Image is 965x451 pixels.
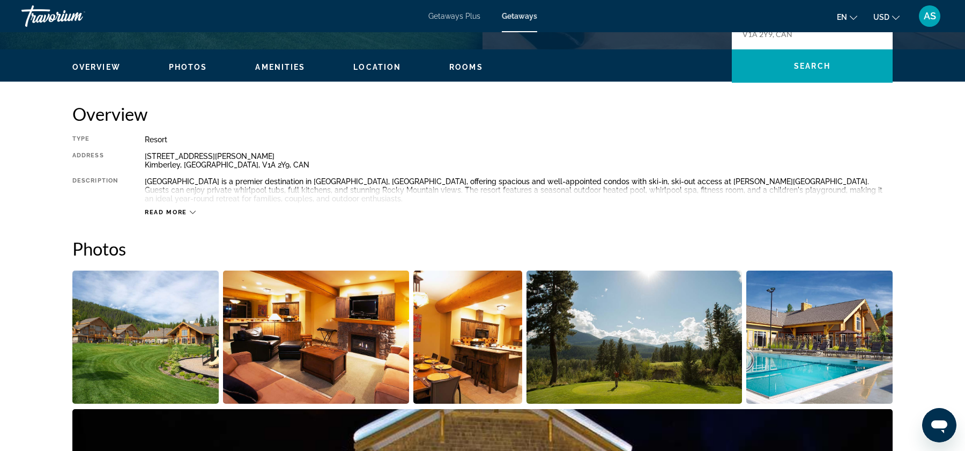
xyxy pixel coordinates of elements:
span: Amenities [255,63,305,71]
div: Type [72,135,118,144]
div: Resort [145,135,893,144]
button: Open full-screen image slider [223,270,410,404]
span: Read more [145,209,187,216]
div: [GEOGRAPHIC_DATA] is a premier destination in [GEOGRAPHIC_DATA], [GEOGRAPHIC_DATA], offering spac... [145,177,893,203]
h2: Photos [72,238,893,259]
button: Open full-screen image slider [526,270,743,404]
div: [STREET_ADDRESS][PERSON_NAME] Kimberley, [GEOGRAPHIC_DATA], V1A 2Y9, CAN [145,152,893,169]
a: Getaways [502,12,537,20]
button: Open full-screen image slider [72,270,219,404]
span: USD [873,13,889,21]
button: Search [732,49,893,83]
button: Change currency [873,9,900,25]
a: Travorium [21,2,129,30]
span: Rooms [449,63,483,71]
button: Change language [837,9,857,25]
button: Open full-screen image slider [746,270,893,404]
button: Overview [72,62,121,72]
button: Rooms [449,62,483,72]
button: Open full-screen image slider [413,270,522,404]
button: Photos [169,62,207,72]
span: Search [794,62,830,70]
span: Location [353,63,401,71]
span: Overview [72,63,121,71]
iframe: Кнопка запуска окна обмена сообщениями [922,408,956,442]
div: Address [72,152,118,169]
span: AS [924,11,936,21]
a: Getaways Plus [428,12,480,20]
button: User Menu [916,5,944,27]
span: Photos [169,63,207,71]
span: en [837,13,847,21]
button: Location [353,62,401,72]
button: Amenities [255,62,305,72]
h2: Overview [72,103,893,125]
div: Description [72,177,118,203]
button: Read more [145,208,196,216]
